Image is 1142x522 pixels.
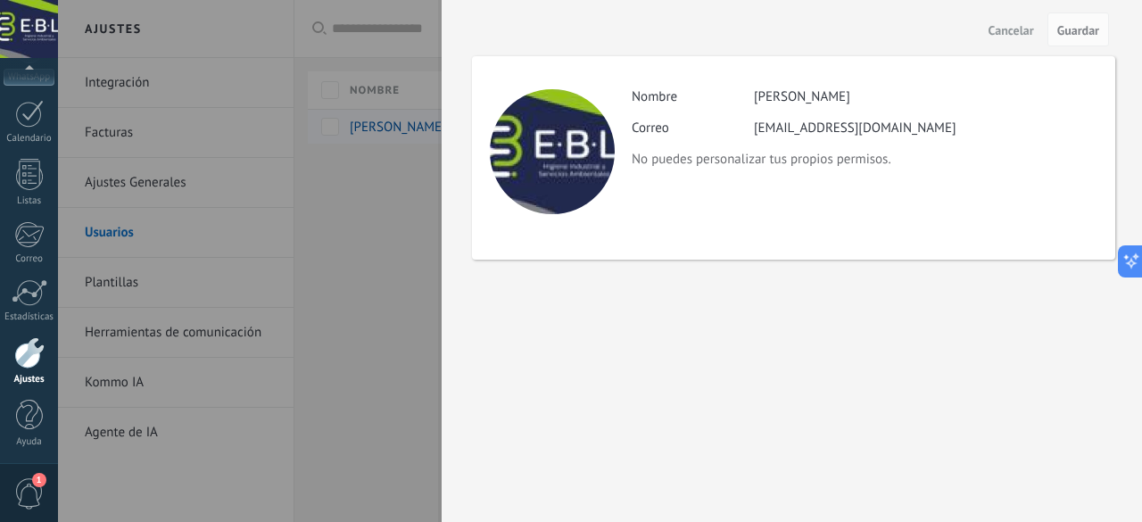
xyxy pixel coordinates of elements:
[754,88,850,105] div: [PERSON_NAME]
[632,88,754,105] label: Nombre
[32,473,46,487] span: 1
[4,436,55,448] div: Ayuda
[632,151,1096,168] p: No puedes personalizar tus propios permisos.
[4,253,55,265] div: Correo
[4,195,55,207] div: Listas
[4,133,55,145] div: Calendario
[4,374,55,385] div: Ajustes
[989,24,1034,37] span: Cancelar
[1047,12,1109,46] button: Guardar
[754,120,956,137] div: [EMAIL_ADDRESS][DOMAIN_NAME]
[981,15,1041,44] button: Cancelar
[1057,24,1099,37] span: Guardar
[632,120,754,137] label: Correo
[4,311,55,323] div: Estadísticas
